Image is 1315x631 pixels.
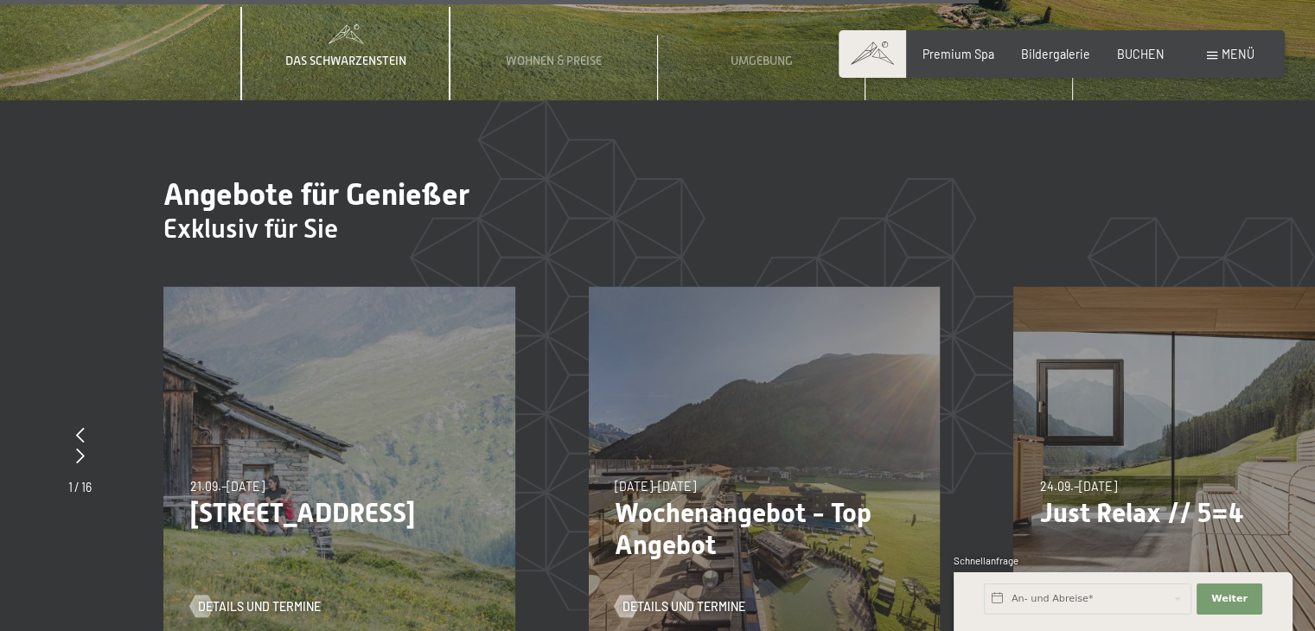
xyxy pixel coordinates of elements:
[163,213,338,244] span: Exklusiv für Sie
[1211,592,1248,606] span: Weiter
[1222,47,1254,61] span: Menü
[615,598,745,615] a: Details und Termine
[68,480,73,494] span: 1
[285,54,406,67] span: Das Schwarzenstein
[615,479,696,494] span: [DATE]–[DATE]
[81,480,92,494] span: 16
[163,176,469,212] span: Angebote für Genießer
[506,54,602,67] span: Wohnen & Preise
[954,555,1018,566] span: Schnellanfrage
[622,598,745,615] span: Details und Termine
[615,497,913,561] p: Wochenangebot - Top Angebot
[74,480,80,494] span: /
[731,54,793,67] span: Umgebung
[190,479,265,494] span: 21.09.–[DATE]
[190,497,488,529] p: [STREET_ADDRESS]
[1117,47,1165,61] a: BUCHEN
[922,47,994,61] a: Premium Spa
[1040,479,1117,494] span: 24.09.–[DATE]
[1021,47,1090,61] a: Bildergalerie
[190,598,321,615] a: Details und Termine
[198,598,321,615] span: Details und Termine
[1197,583,1262,615] button: Weiter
